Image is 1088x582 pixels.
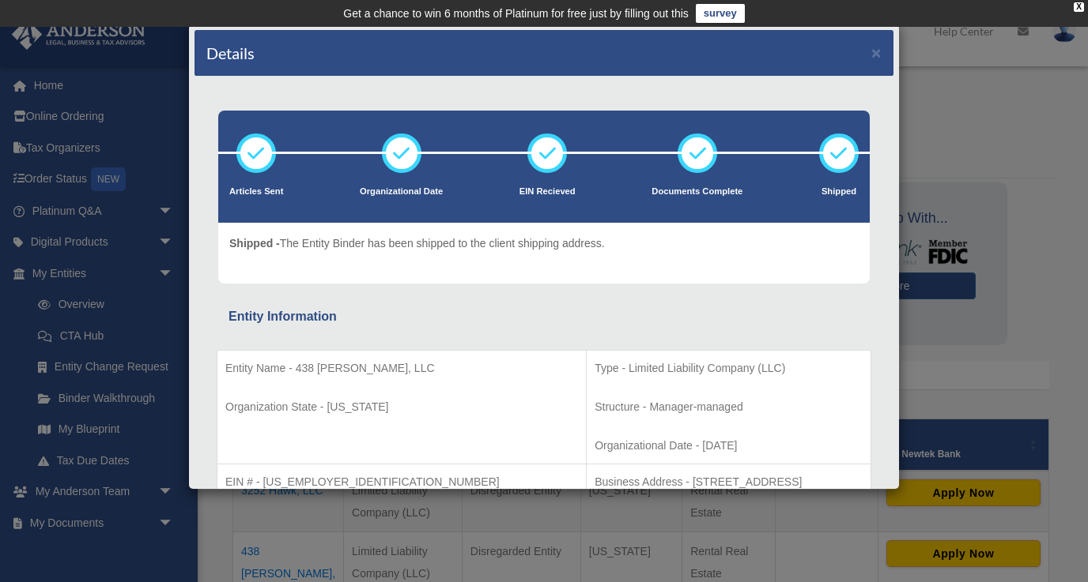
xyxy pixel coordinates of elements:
[225,359,578,378] p: Entity Name - 438 [PERSON_NAME], LLC
[225,397,578,417] p: Organization State - [US_STATE]
[595,472,863,492] p: Business Address - [STREET_ADDRESS]
[229,234,605,253] p: The Entity Binder has been shipped to the client shipping address.
[360,184,443,200] p: Organizational Date
[229,184,283,200] p: Articles Sent
[595,436,863,456] p: Organizational Date - [DATE]
[1074,2,1084,12] div: close
[871,44,882,61] button: ×
[652,184,742,200] p: Documents Complete
[229,306,859,328] div: Entity Information
[206,42,255,64] h4: Details
[696,4,745,23] a: survey
[819,184,859,200] p: Shipped
[225,472,578,492] p: EIN # - [US_EMPLOYER_IDENTIFICATION_NUMBER]
[229,237,280,250] span: Shipped -
[519,184,576,200] p: EIN Recieved
[595,359,863,378] p: Type - Limited Liability Company (LLC)
[595,397,863,417] p: Structure - Manager-managed
[343,4,689,23] div: Get a chance to win 6 months of Platinum for free just by filling out this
